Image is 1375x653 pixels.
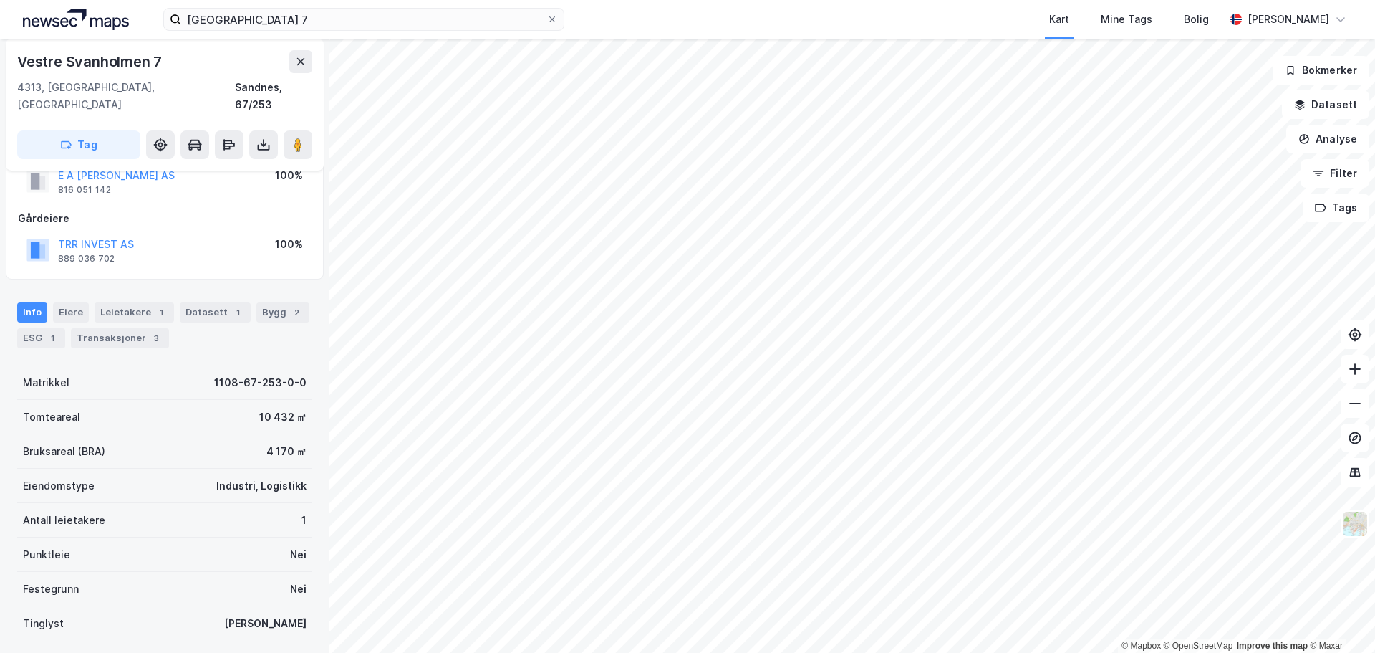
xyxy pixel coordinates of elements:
div: 100% [275,236,303,253]
button: Analyse [1286,125,1369,153]
div: 889 036 702 [58,253,115,264]
button: Tag [17,130,140,159]
div: Transaksjoner [71,328,169,348]
div: 100% [275,167,303,184]
div: Nei [290,581,307,598]
a: OpenStreetMap [1164,641,1233,651]
div: [PERSON_NAME] [224,615,307,632]
div: 1 [45,331,59,345]
div: Sandnes, 67/253 [235,79,312,113]
img: Z [1341,510,1369,538]
div: Kart [1049,11,1069,28]
button: Bokmerker [1273,56,1369,85]
div: 4 170 ㎡ [266,443,307,460]
div: 2 [289,305,304,320]
div: 1108-67-253-0-0 [214,374,307,391]
a: Mapbox [1121,641,1161,651]
div: [PERSON_NAME] [1248,11,1329,28]
div: Eiere [53,302,89,323]
div: 10 432 ㎡ [259,409,307,426]
div: Festegrunn [23,581,79,598]
div: 4313, [GEOGRAPHIC_DATA], [GEOGRAPHIC_DATA] [17,79,235,113]
iframe: Chat Widget [1303,584,1375,653]
div: 3 [149,331,163,345]
a: Improve this map [1237,641,1308,651]
div: Bygg [256,302,309,323]
img: logo.a4113a55bc3d86da70a041830d287a7e.svg [23,9,129,30]
input: Søk på adresse, matrikkel, gårdeiere, leietakere eller personer [181,9,546,30]
div: Nei [290,546,307,563]
div: Bruksareal (BRA) [23,443,105,460]
div: ESG [17,328,65,348]
div: Info [17,302,47,323]
div: 1 [301,512,307,529]
button: Tags [1303,194,1369,222]
div: Datasett [180,302,251,323]
div: Eiendomstype [23,477,95,495]
div: 816 051 142 [58,184,111,196]
div: Antall leietakere [23,512,105,529]
div: Tomteareal [23,409,80,426]
button: Datasett [1282,90,1369,119]
div: 1 [154,305,168,320]
div: Matrikkel [23,374,69,391]
div: Mine Tags [1101,11,1152,28]
button: Filter [1301,159,1369,188]
div: 1 [231,305,245,320]
div: Industri, Logistikk [216,477,307,495]
div: Leietakere [95,302,174,323]
div: Bolig [1184,11,1209,28]
div: Vestre Svanholmen 7 [17,50,165,73]
div: Punktleie [23,546,70,563]
div: Tinglyst [23,615,64,632]
div: Gårdeiere [18,210,312,227]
